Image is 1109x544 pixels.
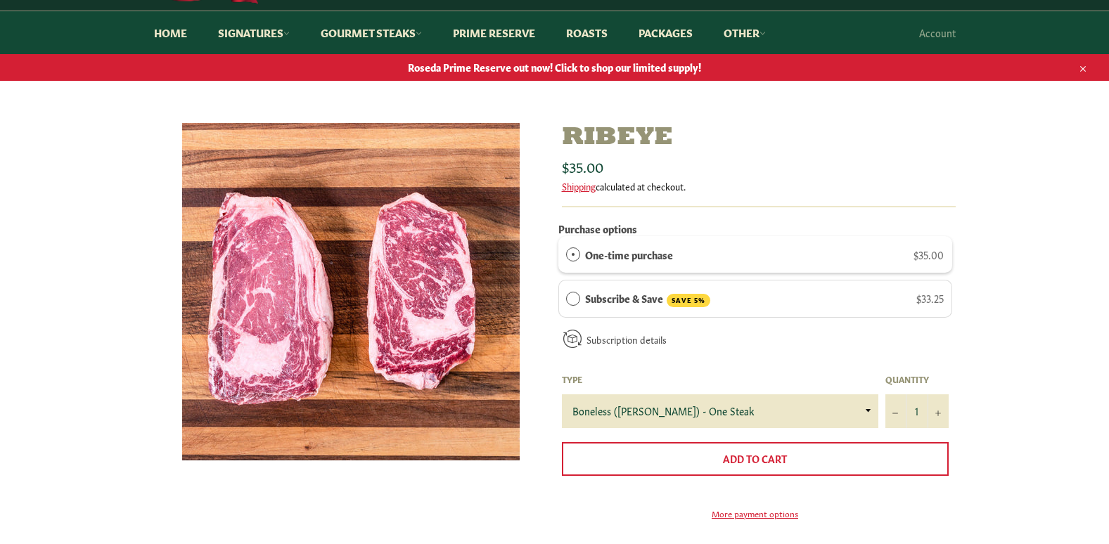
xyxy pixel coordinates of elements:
label: One-time purchase [585,247,673,262]
a: Packages [624,11,707,54]
label: Type [562,373,878,385]
a: Shipping [562,179,596,193]
button: Increase item quantity by one [928,394,949,428]
span: $35.00 [914,247,944,261]
a: Other [710,11,780,54]
img: Ribeye [182,123,520,460]
div: One-time purchase [566,247,580,262]
a: Roasts [552,11,622,54]
h1: Ribeye [562,123,956,153]
a: Gourmet Steaks [307,11,436,54]
a: Prime Reserve [439,11,549,54]
label: Purchase options [558,221,637,235]
a: Home [140,11,201,54]
a: More payment options [562,507,949,519]
a: Signatures [204,11,304,54]
a: Account [912,12,963,53]
span: SAVE 5% [667,294,710,307]
button: Add to Cart [562,442,949,476]
div: Subscribe & Save [566,290,580,306]
span: Add to Cart [723,451,787,465]
div: calculated at checkout. [562,180,956,193]
span: $33.25 [916,291,944,305]
label: Quantity [885,373,949,385]
button: Reduce item quantity by one [885,394,906,428]
span: $35.00 [562,156,603,176]
a: Subscription details [586,332,667,346]
label: Subscribe & Save [585,290,710,307]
